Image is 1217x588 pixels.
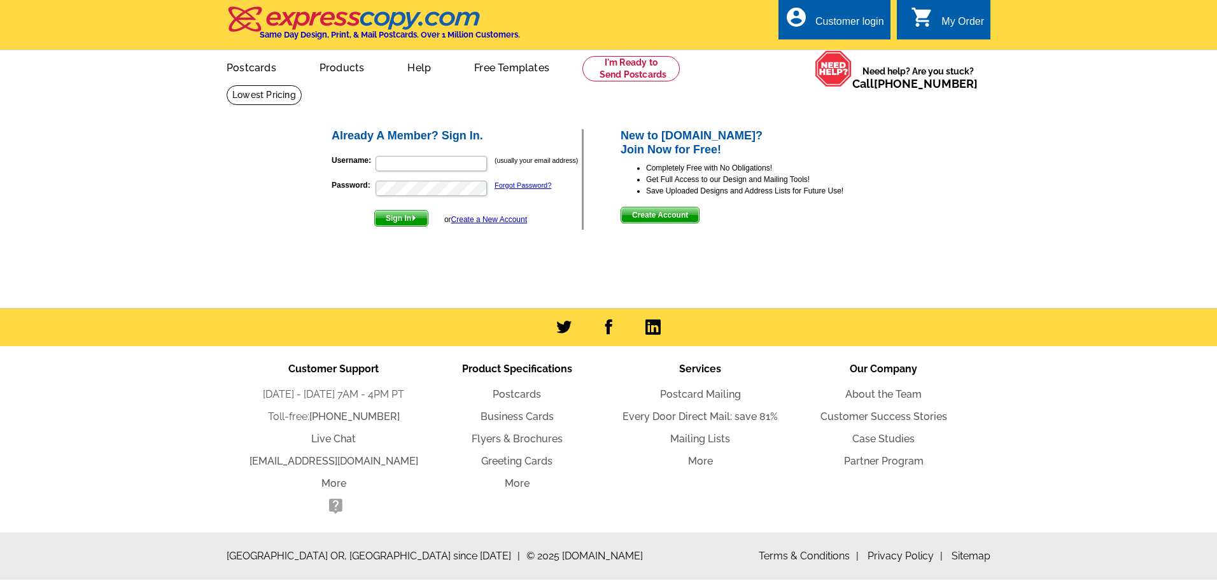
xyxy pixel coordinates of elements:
a: About the Team [845,388,922,400]
a: Free Templates [454,52,570,81]
h4: Same Day Design, Print, & Mail Postcards. Over 1 Million Customers. [260,30,520,39]
span: Services [679,363,721,375]
a: shopping_cart My Order [911,14,984,30]
small: (usually your email address) [495,157,578,164]
a: Business Cards [481,410,554,423]
a: Create a New Account [451,215,527,224]
a: Live Chat [311,433,356,445]
a: Partner Program [844,455,924,467]
a: Sitemap [952,550,990,562]
a: Same Day Design, Print, & Mail Postcards. Over 1 Million Customers. [227,15,520,39]
a: More [321,477,346,489]
a: [PHONE_NUMBER] [309,410,400,423]
li: Save Uploaded Designs and Address Lists for Future Use! [646,185,887,197]
h2: Already A Member? Sign In. [332,129,582,143]
li: Completely Free with No Obligations! [646,162,887,174]
a: More [505,477,530,489]
li: [DATE] - [DATE] 7AM - 4PM PT [242,387,425,402]
a: Postcard Mailing [660,388,741,400]
a: More [688,455,713,467]
span: Product Specifications [462,363,572,375]
span: Customer Support [288,363,379,375]
img: button-next-arrow-white.png [411,215,417,221]
li: Toll-free: [242,409,425,424]
a: Privacy Policy [868,550,943,562]
span: Need help? Are you stuck? [852,65,984,90]
button: Sign In [374,210,428,227]
button: Create Account [621,207,700,223]
a: Postcards [206,52,297,81]
label: Username: [332,155,374,166]
span: [GEOGRAPHIC_DATA] OR, [GEOGRAPHIC_DATA] since [DATE] [227,549,520,564]
a: Terms & Conditions [759,550,859,562]
a: Greeting Cards [481,455,552,467]
a: [PHONE_NUMBER] [874,77,978,90]
div: Customer login [815,16,884,34]
img: help [815,50,852,87]
a: Flyers & Brochures [472,433,563,445]
span: Sign In [375,211,428,226]
a: Customer Success Stories [820,410,947,423]
a: Help [387,52,451,81]
i: account_circle [785,6,808,29]
label: Password: [332,179,374,191]
div: or [444,214,527,225]
span: © 2025 [DOMAIN_NAME] [526,549,643,564]
a: Case Studies [852,433,915,445]
a: account_circle Customer login [785,14,884,30]
a: Every Door Direct Mail: save 81% [623,410,778,423]
h2: New to [DOMAIN_NAME]? Join Now for Free! [621,129,887,157]
span: Call [852,77,978,90]
span: Create Account [621,207,699,223]
a: Postcards [493,388,541,400]
a: [EMAIL_ADDRESS][DOMAIN_NAME] [250,455,418,467]
div: My Order [941,16,984,34]
a: Forgot Password? [495,181,551,189]
span: Our Company [850,363,917,375]
a: Products [299,52,385,81]
a: Mailing Lists [670,433,730,445]
i: shopping_cart [911,6,934,29]
li: Get Full Access to our Design and Mailing Tools! [646,174,887,185]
